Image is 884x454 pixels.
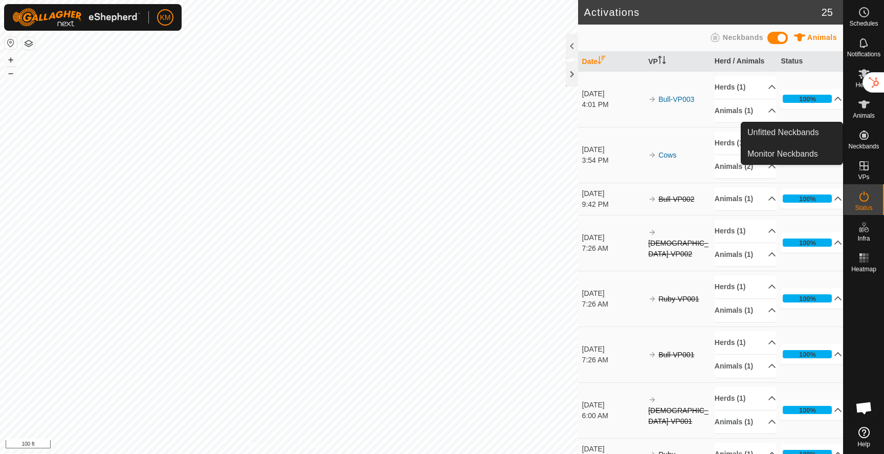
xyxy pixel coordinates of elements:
[582,155,644,166] div: 3:54 PM
[715,76,776,99] p-accordion-header: Herds (1)
[658,57,666,66] p-sorticon: Activate to sort
[582,199,644,210] div: 9:42 PM
[844,423,884,451] a: Help
[783,239,832,247] div: 100%
[715,410,776,434] p-accordion-header: Animals (1)
[783,406,832,414] div: 100%
[848,143,879,149] span: Neckbands
[648,95,656,103] img: arrow
[299,441,329,450] a: Contact Us
[715,243,776,266] p-accordion-header: Animals (1)
[648,228,656,236] img: arrow
[598,57,606,66] p-sorticon: Activate to sort
[715,331,776,354] p-accordion-header: Herds (1)
[781,232,842,253] p-accordion-header: 100%
[781,344,842,364] p-accordion-header: 100%
[715,299,776,322] p-accordion-header: Animals (1)
[799,350,816,359] div: 100%
[858,174,869,180] span: VPs
[658,195,694,203] s: Bull-VP002
[582,232,644,243] div: [DATE]
[781,288,842,309] p-accordion-header: 100%
[855,205,872,211] span: Status
[783,350,832,358] div: 100%
[777,52,843,72] th: Status
[582,299,644,310] div: 7:26 AM
[715,355,776,378] p-accordion-header: Animals (1)
[781,400,842,420] p-accordion-header: 100%
[5,54,17,66] button: +
[578,52,645,72] th: Date
[249,441,287,450] a: Privacy Policy
[715,220,776,243] p-accordion-header: Herds (1)
[582,410,644,421] div: 6:00 AM
[799,238,816,248] div: 100%
[747,148,818,160] span: Monitor Neckbands
[857,441,870,447] span: Help
[23,37,35,50] button: Map Layers
[781,188,842,209] p-accordion-header: 100%
[648,396,656,404] img: arrow
[648,195,656,203] img: arrow
[715,99,776,122] p-accordion-header: Animals (1)
[582,89,644,99] div: [DATE]
[582,99,644,110] div: 4:01 PM
[582,355,644,365] div: 7:26 AM
[582,288,644,299] div: [DATE]
[658,295,699,303] s: Ruby-VP001
[12,8,140,27] img: Gallagher Logo
[648,295,656,303] img: arrow
[723,33,763,41] span: Neckbands
[851,266,876,272] span: Heatmap
[715,132,776,155] p-accordion-header: Herds (1)
[715,187,776,210] p-accordion-header: Animals (1)
[582,400,644,410] div: [DATE]
[582,344,644,355] div: [DATE]
[741,122,843,143] a: Unfitted Neckbands
[5,37,17,49] button: Reset Map
[582,188,644,199] div: [DATE]
[799,294,816,304] div: 100%
[741,144,843,164] a: Monitor Neckbands
[711,52,777,72] th: Herd / Animals
[715,387,776,410] p-accordion-header: Herds (1)
[648,406,708,425] s: [DEMOGRAPHIC_DATA]-VP001
[849,20,878,27] span: Schedules
[648,151,656,159] img: arrow
[160,12,171,23] span: KM
[658,151,676,159] a: Cows
[807,33,837,41] span: Animals
[799,94,816,104] div: 100%
[781,89,842,109] p-accordion-header: 100%
[747,126,819,139] span: Unfitted Neckbands
[584,6,822,18] h2: Activations
[648,351,656,359] img: arrow
[857,235,870,242] span: Infra
[715,275,776,298] p-accordion-header: Herds (1)
[582,144,644,155] div: [DATE]
[644,52,711,72] th: VP
[799,405,816,415] div: 100%
[658,95,694,103] a: Bull-VP003
[648,239,708,258] s: [DEMOGRAPHIC_DATA]-VP002
[582,243,644,254] div: 7:26 AM
[853,113,875,119] span: Animals
[849,393,879,423] div: Open chat
[799,194,816,204] div: 100%
[783,194,832,203] div: 100%
[658,351,694,359] s: Bull-VP001
[5,67,17,79] button: –
[822,5,833,20] span: 25
[847,51,880,57] span: Notifications
[715,155,776,178] p-accordion-header: Animals (2)
[783,294,832,302] div: 100%
[783,95,832,103] div: 100%
[855,82,872,88] span: Herds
